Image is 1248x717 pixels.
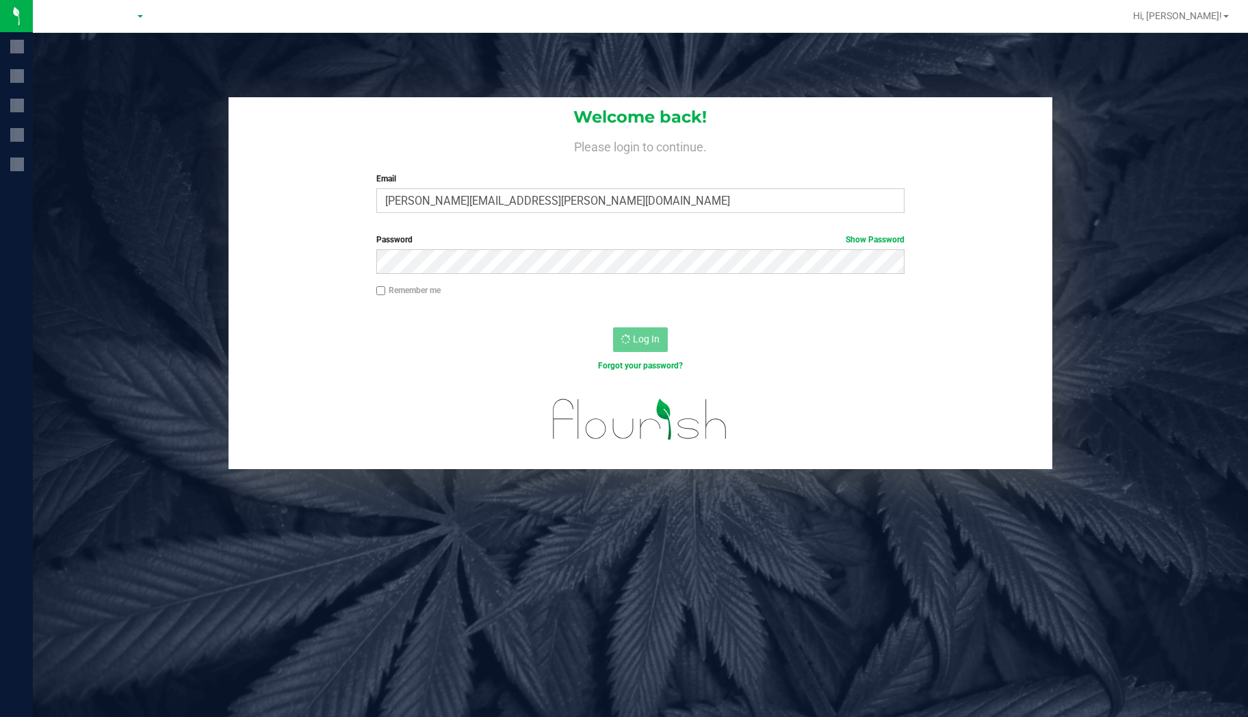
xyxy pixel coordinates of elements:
[376,286,386,296] input: Remember me
[376,235,413,244] span: Password
[1133,10,1222,21] span: Hi, [PERSON_NAME]!
[598,361,683,370] a: Forgot your password?
[376,284,441,297] label: Remember me
[613,327,668,352] button: Log In
[229,137,1052,153] h4: Please login to continue.
[229,108,1052,126] h1: Welcome back!
[846,235,905,244] a: Show Password
[376,173,905,185] label: Email
[537,386,743,453] img: flourish_logo.svg
[633,334,660,344] span: Log In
